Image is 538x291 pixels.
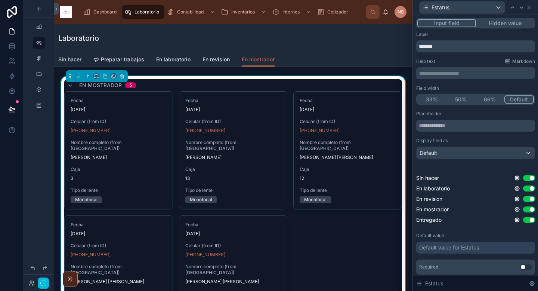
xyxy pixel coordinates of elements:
button: Hidden value [476,19,534,27]
span: En revision [202,56,230,63]
button: Default [416,147,535,159]
span: Sin hacer [416,174,439,182]
span: En revision [416,195,442,203]
a: Cotizador [315,5,353,19]
label: Label [416,31,428,37]
span: Celular (from ID) [71,119,167,125]
span: [PERSON_NAME] [71,154,167,160]
a: Fecha[DATE]Celular (from ID)[PHONE_NUMBER]Nombre completo (from [GEOGRAPHIC_DATA])[PERSON_NAME]Ca... [179,91,288,209]
a: Fecha[DATE]Celular (from ID)[PHONE_NUMBER]Nombre completo (from [GEOGRAPHIC_DATA])[PERSON_NAME]Ca... [64,91,173,209]
button: 66% [475,95,504,104]
span: Nombre completo (from [GEOGRAPHIC_DATA]) [71,264,167,276]
span: Markdown [512,58,535,64]
span: Estatus [425,280,443,287]
span: NS [398,9,404,15]
button: 33% [417,95,446,104]
span: En laboratorio [156,56,191,63]
span: Celular (from ID) [71,243,167,249]
span: Tipo de lente [185,187,281,193]
a: [PHONE_NUMBER] [71,128,111,134]
span: En laboratorio [416,185,450,192]
a: Contabilidad [164,5,219,19]
a: [PHONE_NUMBER] [185,252,225,258]
a: Internos [270,5,315,19]
img: App logo [60,6,72,18]
div: Monofocal [75,196,98,203]
span: Tipo de lente [300,187,396,193]
a: [PHONE_NUMBER] [300,128,340,134]
span: [DATE] [300,107,396,113]
div: scrollable content [416,67,535,79]
span: En mostrador [242,56,275,63]
span: Laboratorio [134,9,159,15]
span: Fecha [185,222,281,228]
span: Caja [300,166,396,172]
span: En mostrador [79,82,122,89]
a: Preparar trabajos [93,53,144,68]
span: Fecha [71,222,167,228]
a: En laboratorio [156,53,191,68]
span: 12 [300,175,396,181]
span: Nombre completo (from [GEOGRAPHIC_DATA]) [185,140,281,151]
span: Celular (from ID) [185,119,281,125]
span: Entregado [416,216,442,224]
button: 50% [446,95,476,104]
label: Help text [416,58,435,64]
span: Celular (from ID) [300,119,396,125]
span: [PERSON_NAME] [PERSON_NAME] [71,279,167,285]
span: Fecha [300,98,396,104]
span: [PERSON_NAME] [PERSON_NAME] [185,279,281,285]
a: Markdown [505,58,535,64]
div: 5 [129,82,132,88]
span: 3 [71,175,167,181]
a: Sin hacer [58,53,81,68]
span: [DATE] [185,107,281,113]
span: [DATE] [71,231,167,237]
a: Inventarios [219,5,270,19]
label: Placeholder [416,111,442,117]
span: Dashboard [93,9,117,15]
span: Caja [185,166,281,172]
span: Cotizador [327,9,348,15]
span: Inventarios [231,9,255,15]
span: [PERSON_NAME] [PERSON_NAME] [300,154,396,160]
span: Nombre completo (from [GEOGRAPHIC_DATA]) [71,140,167,151]
div: Default value for Estatus [419,244,479,251]
label: Default value [416,233,444,239]
h1: Laboratorio [58,33,99,43]
a: [PHONE_NUMBER] [71,252,111,258]
span: Nombre completo (from [GEOGRAPHIC_DATA]) [300,140,396,151]
span: En mostrador [416,206,449,213]
span: Celular (from ID) [185,243,281,249]
a: En mostrador [242,53,275,67]
a: En revision [202,53,230,68]
span: Estatus [432,4,449,11]
span: 13 [185,175,281,181]
span: Internos [282,9,300,15]
span: Fecha [71,98,167,104]
div: Monofocal [190,196,212,203]
label: Display field as [416,138,448,144]
span: [PERSON_NAME] [185,154,281,160]
span: Tipo de lente [71,187,167,193]
span: Default [420,149,437,157]
span: [DATE] [185,231,281,237]
div: Monofocal [304,196,327,203]
a: Dashboard [81,5,122,19]
a: Laboratorio [122,5,164,19]
button: Estatus [419,1,505,14]
div: Required [419,264,438,270]
span: Fecha [185,98,281,104]
label: Field width [416,85,439,91]
button: Default [504,95,534,104]
button: Input field [417,19,476,27]
span: [DATE] [71,107,167,113]
a: [PHONE_NUMBER] [185,128,225,134]
span: Contabilidad [177,9,204,15]
span: Nombre completo (from [GEOGRAPHIC_DATA]) [185,264,281,276]
span: Caja [71,166,167,172]
span: Sin hacer [58,56,81,63]
span: Preparar trabajos [101,56,144,63]
div: scrollable content [78,4,366,20]
a: Fecha[DATE]Celular (from ID)[PHONE_NUMBER]Nombre completo (from [GEOGRAPHIC_DATA])[PERSON_NAME] [... [293,91,402,209]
